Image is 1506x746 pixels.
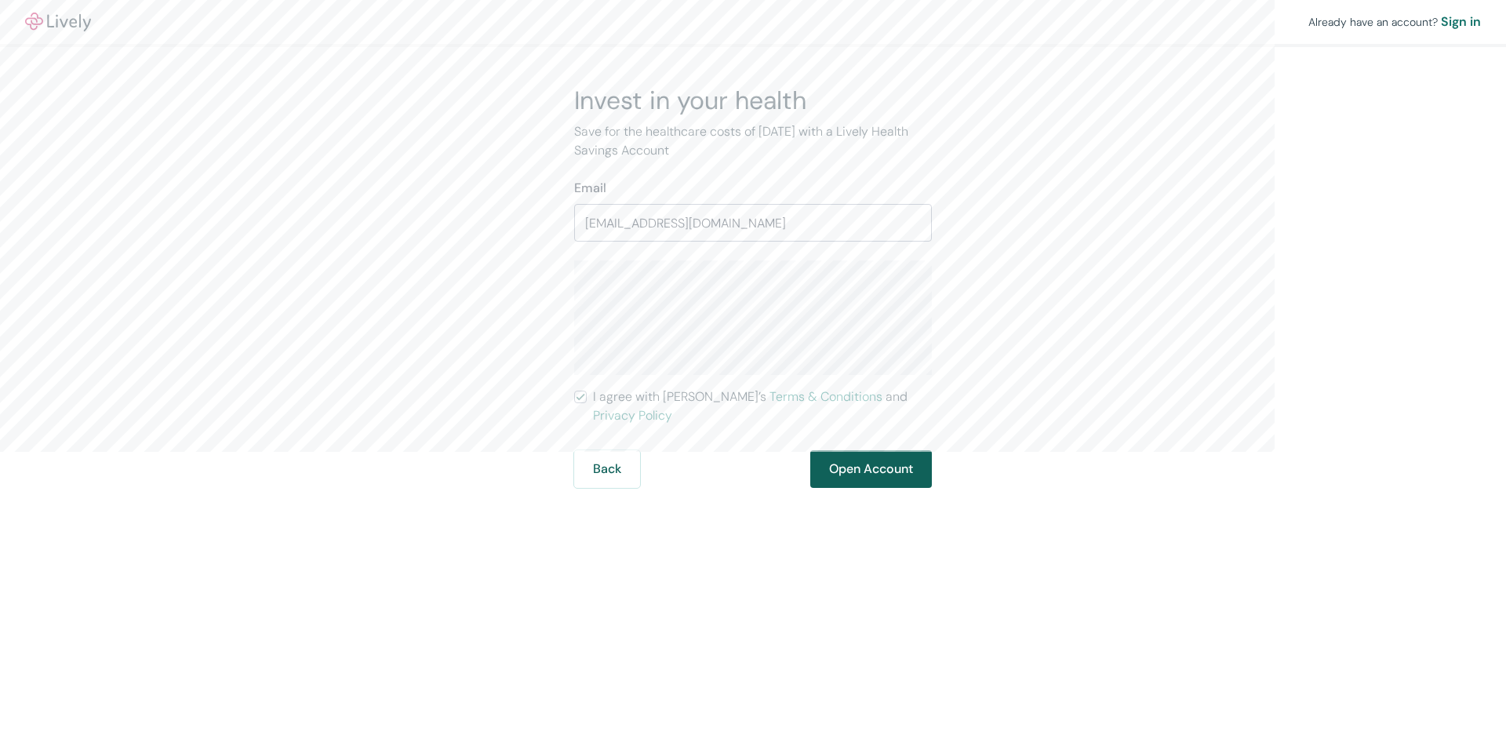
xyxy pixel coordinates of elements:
button: Back [574,450,640,488]
a: Privacy Policy [593,407,672,424]
div: Already have an account? [1308,13,1481,31]
a: Terms & Conditions [769,388,882,405]
a: Sign in [1441,13,1481,31]
a: LivelyLively [25,13,91,31]
button: Open Account [810,450,932,488]
img: Lively [25,13,91,31]
p: Save for the healthcare costs of [DATE] with a Lively Health Savings Account [574,122,932,160]
h2: Invest in your health [574,85,932,116]
span: I agree with [PERSON_NAME]’s and [593,388,932,425]
label: Email [574,179,606,198]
